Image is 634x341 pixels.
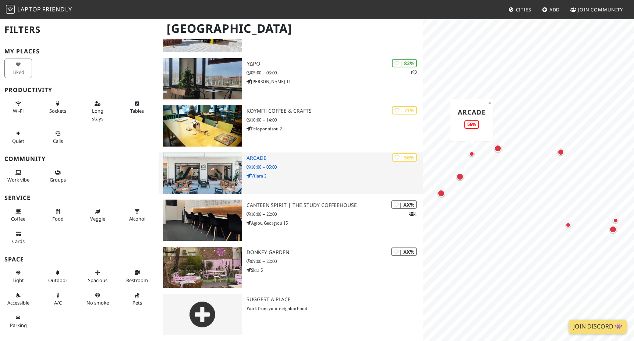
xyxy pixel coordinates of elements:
[17,5,41,13] span: Laptop
[159,152,423,194] a: ARCADE | 56% ARCADE 10:00 – 03:00 Vilara 2
[11,215,25,222] span: Coffee
[539,3,563,16] a: Add
[578,6,623,13] span: Join Community
[247,296,423,303] h3: Suggest a Place
[123,98,151,117] button: Tables
[44,289,72,309] button: A/C
[6,5,15,14] img: LaptopFriendly
[391,200,417,209] div: | XX%
[4,18,154,41] h2: Filters
[123,267,151,286] button: Restroom
[44,98,72,117] button: Sockets
[247,78,423,85] p: [PERSON_NAME] 11
[4,205,32,225] button: Coffee
[161,18,421,39] h1: [GEOGRAPHIC_DATA]
[92,108,103,122] span: Long stays
[84,98,111,124] button: Long stays
[163,294,242,335] img: gray-place-d2bdb4477600e061c01bd816cc0f2ef0cfcb1ca9e3ad78868dd16fb2af073a21.png
[13,277,24,284] span: Natural light
[247,267,423,274] p: Skra 3
[53,138,63,144] span: Video/audio calls
[163,152,242,194] img: ARCADE
[4,267,32,286] button: Light
[409,210,417,217] p: 1
[247,116,423,123] p: 10:00 – 14:00
[44,127,72,147] button: Calls
[42,5,72,13] span: Friendly
[567,3,626,16] a: Join Community
[4,98,32,117] button: Wi-Fi
[159,105,423,147] a: Κουμπί Coffee & Crafts | 71% Κουμπί Coffee & Crafts 10:00 – 14:00 Peloponnisou 2
[159,58,423,99] a: ΥΔΡΟ | 82% 1 ΥΔΡΟ 09:00 – 03:00 [PERSON_NAME] 11
[436,188,446,198] div: Map marker
[247,108,423,114] h3: Κουμπί Coffee & Crafts
[44,205,72,225] button: Food
[163,58,242,99] img: ΥΔΡΟ
[506,3,534,16] a: Cities
[392,106,417,115] div: | 71%
[493,143,503,154] div: Map marker
[4,87,154,94] h3: Productivity
[410,69,417,76] p: 1
[247,172,423,179] p: Vilara 2
[247,211,423,218] p: 10:00 – 22:00
[392,153,417,162] div: | 56%
[84,267,111,286] button: Spacious
[163,247,242,288] img: Donkey Garden
[247,258,423,265] p: 09:00 – 22:00
[4,127,32,147] button: Quiet
[4,166,32,186] button: Work vibe
[247,305,423,312] p: Work from your neighborhood
[247,61,423,67] h3: ΥΔΡΟ
[247,155,423,161] h3: ARCADE
[13,108,24,114] span: Stable Wi-Fi
[130,108,144,114] span: Work-friendly tables
[391,247,417,256] div: | XX%
[54,299,62,306] span: Air conditioned
[90,215,105,222] span: Veggie
[4,155,154,162] h3: Community
[123,205,151,225] button: Alcohol
[556,147,566,157] div: Map marker
[247,164,423,170] p: 10:00 – 03:00
[7,176,29,183] span: People working
[4,48,154,55] h3: My Places
[159,247,423,288] a: Donkey Garden | XX% Donkey Garden 09:00 – 22:00 Skra 3
[52,215,64,222] span: Food
[10,322,27,328] span: Parking
[159,294,423,335] a: Suggest a Place Work from your neighborhood
[564,221,573,229] div: Map marker
[247,249,423,256] h3: Donkey Garden
[392,59,417,67] div: | 82%
[549,6,560,13] span: Add
[163,105,242,147] img: Κουμπί Coffee & Crafts
[4,256,154,263] h3: Space
[84,289,111,309] button: No smoke
[608,224,618,235] div: Map marker
[49,108,66,114] span: Power sockets
[44,166,72,186] button: Groups
[486,99,493,107] button: Close popup
[6,3,72,16] a: LaptopFriendly LaptopFriendly
[464,120,479,129] div: 56%
[132,299,142,306] span: Pet friendly
[86,299,109,306] span: Smoke free
[611,216,620,225] div: Map marker
[458,107,486,116] a: ARCADE
[126,277,148,284] span: Restroom
[44,267,72,286] button: Outdoor
[247,69,423,76] p: 09:00 – 03:00
[467,150,476,158] div: Map marker
[4,289,32,309] button: Accessible
[84,205,111,225] button: Veggie
[50,176,66,183] span: Group tables
[4,194,154,201] h3: Service
[129,215,145,222] span: Alcohol
[516,6,531,13] span: Cities
[159,200,423,241] a: Canteen Spirit | The Study Coffeehouse | XX% 1 Canteen Spirit | The Study Coffeehouse 10:00 – 22:...
[247,125,423,132] p: Peloponnisou 2
[247,219,423,226] p: Agiou Georgiou 13
[48,277,67,284] span: Outdoor area
[12,238,25,245] span: Credit cards
[88,277,107,284] span: Spacious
